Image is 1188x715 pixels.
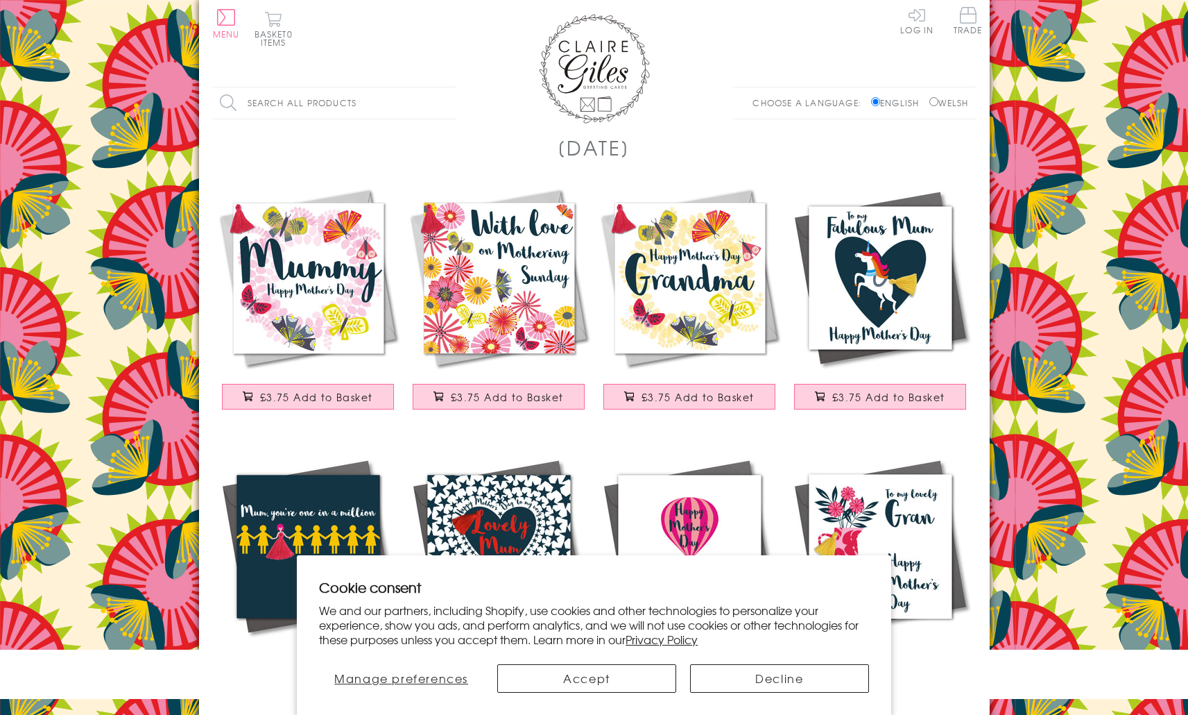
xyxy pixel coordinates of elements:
h1: [DATE] [558,133,630,162]
img: Mother's Day Card, Butterfly Wreath, Mummy, Embellished with a colourful tassel [213,183,404,373]
a: Mother's Day Card, Flowers, Lovely Gran, Embellished with a colourful tassel £3.75 Add to Basket [785,451,976,692]
button: Accept [497,664,676,693]
img: Mother's Day Card, Tumbling Flowers, Mothering Sunday, Embellished with a tassel [404,183,594,373]
button: £3.75 Add to Basket [222,384,394,410]
input: English [871,97,880,106]
button: Basket0 items [255,11,293,47]
img: Mother's Day Card, Butterfly Wreath, Grandma, Embellished with a tassel [594,183,785,373]
input: Welsh [929,97,938,106]
span: £3.75 Add to Basket [451,390,564,404]
a: Mother's Day Card, Butterfly Wreath, Grandma, Embellished with a tassel £3.75 Add to Basket [594,183,785,423]
span: Trade [954,7,983,34]
p: Choose a language: [752,96,868,109]
a: Mother's Day Card, Tumbling Flowers, Mothering Sunday, Embellished with a tassel £3.75 Add to Basket [404,183,594,423]
img: Mother's Day Card, Flowers, Lovely Gran, Embellished with a colourful tassel [785,451,976,642]
span: Manage preferences [334,670,468,687]
a: Mother's Day Card, Unicorn, Fabulous Mum, Embellished with a colourful tassel £3.75 Add to Basket [785,183,976,423]
a: Log In [900,7,933,34]
a: Mother's Day Card, Mum, 1 in a million, Embellished with a colourful tassel £3.75 Add to Basket [213,451,404,692]
img: Mother's Day Card, Heart of Stars, Lovely Mum, Embellished with a tassel [404,451,594,642]
button: £3.75 Add to Basket [603,384,775,410]
span: Menu [213,28,240,40]
a: Trade [954,7,983,37]
button: £3.75 Add to Basket [413,384,585,410]
input: Search all products [213,87,456,119]
button: Manage preferences [319,664,483,693]
a: Mother's Day Card, Hot air balloon, Embellished with a colourful tassel £3.75 Add to Basket [594,451,785,692]
img: Mother's Day Card, Unicorn, Fabulous Mum, Embellished with a colourful tassel [785,183,976,373]
button: £3.75 Add to Basket [794,384,966,410]
span: £3.75 Add to Basket [642,390,755,404]
img: Mother's Day Card, Hot air balloon, Embellished with a colourful tassel [594,451,785,642]
a: Privacy Policy [626,631,698,648]
span: £3.75 Add to Basket [260,390,373,404]
img: Claire Giles Greetings Cards [539,14,650,124]
h2: Cookie consent [319,578,869,597]
a: Mother's Day Card, Butterfly Wreath, Mummy, Embellished with a colourful tassel £3.75 Add to Basket [213,183,404,423]
label: Welsh [929,96,969,109]
button: Menu [213,9,240,38]
span: 0 items [261,28,293,49]
input: Search [442,87,456,119]
button: Decline [690,664,869,693]
span: £3.75 Add to Basket [832,390,945,404]
img: Mother's Day Card, Mum, 1 in a million, Embellished with a colourful tassel [213,451,404,642]
a: Mother's Day Card, Heart of Stars, Lovely Mum, Embellished with a tassel £3.75 Add to Basket [404,451,594,692]
label: English [871,96,926,109]
p: We and our partners, including Shopify, use cookies and other technologies to personalize your ex... [319,603,869,646]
